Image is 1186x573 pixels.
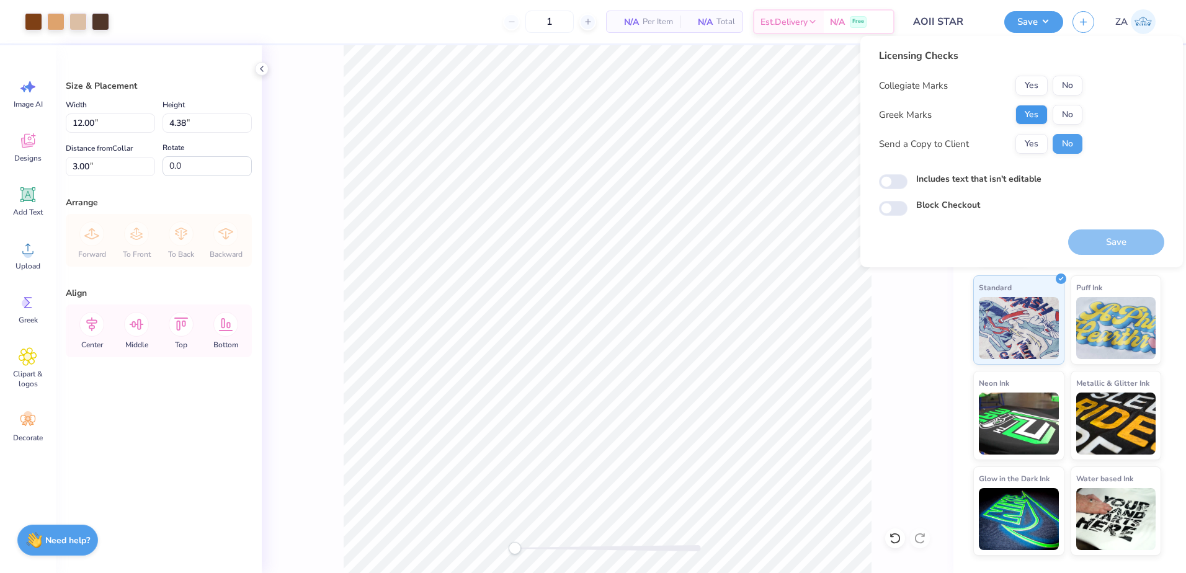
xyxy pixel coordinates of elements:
span: Upload [16,261,40,271]
span: Est. Delivery [760,16,808,29]
span: Metallic & Glitter Ink [1076,376,1149,389]
strong: Need help? [45,535,90,546]
div: Arrange [66,196,252,209]
span: Free [852,17,864,26]
span: Water based Ink [1076,472,1133,485]
a: ZA [1110,9,1161,34]
button: Yes [1015,105,1048,125]
span: Clipart & logos [7,369,48,389]
input: – – [525,11,574,33]
span: Glow in the Dark Ink [979,472,1050,485]
input: Untitled Design [904,9,995,34]
span: Puff Ink [1076,281,1102,294]
span: N/A [830,16,845,29]
div: Align [66,286,252,300]
span: Total [716,16,735,29]
button: No [1053,105,1082,125]
img: Zuriel Alaba [1131,9,1156,34]
span: Per Item [643,16,673,29]
span: Bottom [213,340,238,350]
button: Yes [1015,76,1048,95]
label: Block Checkout [916,198,980,211]
label: Rotate [163,140,184,155]
img: Glow in the Dark Ink [979,488,1059,550]
label: Width [66,97,87,112]
div: Greek Marks [879,108,932,122]
label: Distance from Collar [66,141,133,156]
label: Height [163,97,185,112]
span: Decorate [13,433,43,443]
div: Send a Copy to Client [879,137,969,151]
span: N/A [614,16,639,29]
div: Size & Placement [66,79,252,92]
div: Collegiate Marks [879,79,948,93]
span: Add Text [13,207,43,217]
span: Standard [979,281,1012,294]
span: Middle [125,340,148,350]
span: Top [175,340,187,350]
button: Yes [1015,134,1048,154]
img: Water based Ink [1076,488,1156,550]
span: Center [81,340,103,350]
span: Designs [14,153,42,163]
button: No [1053,134,1082,154]
span: ZA [1115,15,1128,29]
span: N/A [688,16,713,29]
img: Metallic & Glitter Ink [1076,393,1156,455]
img: Neon Ink [979,393,1059,455]
span: Greek [19,315,38,325]
button: Save [1004,11,1063,33]
img: Puff Ink [1076,297,1156,359]
div: Accessibility label [509,542,521,554]
img: Standard [979,297,1059,359]
button: No [1053,76,1082,95]
div: Licensing Checks [879,48,1082,63]
span: Neon Ink [979,376,1009,389]
span: Image AI [14,99,43,109]
label: Includes text that isn't editable [916,172,1041,185]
